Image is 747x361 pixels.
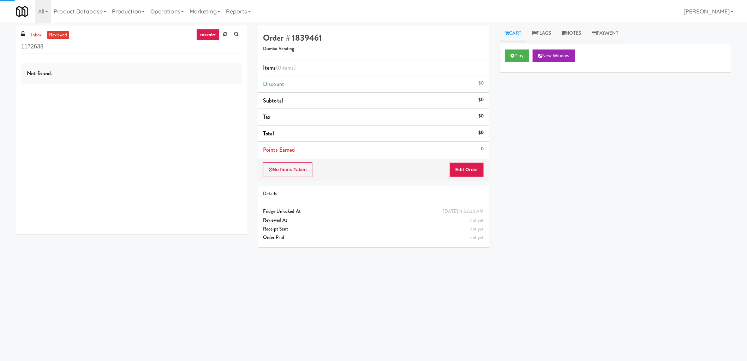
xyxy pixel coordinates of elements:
button: No Items Taken [263,162,312,177]
span: Items [263,64,295,72]
div: $0 [478,79,484,88]
span: Points Earned [263,146,295,154]
div: Receipt Sent [263,225,484,234]
h5: Dumbo Vending [263,46,484,52]
h4: Order # 1839461 [263,33,484,42]
span: Tax [263,113,270,121]
a: Notes [557,25,587,41]
button: New Window [533,50,575,62]
a: Cart [500,25,527,41]
a: Payment [586,25,624,41]
div: $0 [478,95,484,104]
div: Fridge Unlocked At [263,207,484,216]
div: Reviewed At [263,216,484,225]
span: not yet [470,226,484,232]
img: Micromart [16,5,28,18]
span: Not found. [27,69,52,77]
div: [DATE] 11:52:20 AM [443,207,484,216]
span: Total [263,129,274,138]
div: Details [263,190,484,198]
a: inbox [29,31,44,40]
button: Play [505,50,530,62]
div: Order Paid [263,233,484,242]
div: $0 [478,128,484,137]
a: recent [197,29,220,40]
span: Subtotal [263,97,283,105]
a: reviewed [47,31,69,40]
a: Flags [527,25,557,41]
input: Search vision orders [21,40,242,53]
span: not yet [470,234,484,241]
div: $0 [478,112,484,121]
span: not yet [470,217,484,223]
button: Edit Order [450,162,484,177]
span: (0 ) [276,64,296,72]
span: Discount [263,80,284,88]
ng-pluralize: items [281,64,294,72]
div: 0 [481,145,484,153]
